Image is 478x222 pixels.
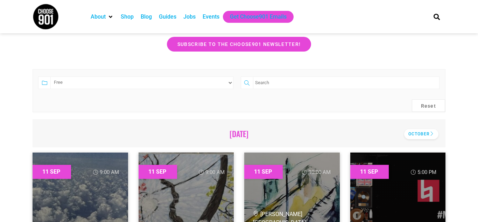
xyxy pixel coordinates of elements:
[87,11,117,23] div: About
[412,99,445,112] button: Reset
[42,129,436,138] h2: [DATE]
[159,13,176,21] a: Guides
[167,37,311,52] a: Subscribe to the Choose901 newsletter!
[87,11,422,23] nav: Main nav
[91,13,106,21] a: About
[183,13,196,21] a: Jobs
[121,13,134,21] a: Shop
[230,13,287,21] a: Get Choose901 Emails
[141,13,152,21] a: Blog
[203,13,219,21] a: Events
[253,76,440,89] input: Search
[177,42,301,47] span: Subscribe to the Choose901 newsletter!
[431,11,443,22] div: Search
